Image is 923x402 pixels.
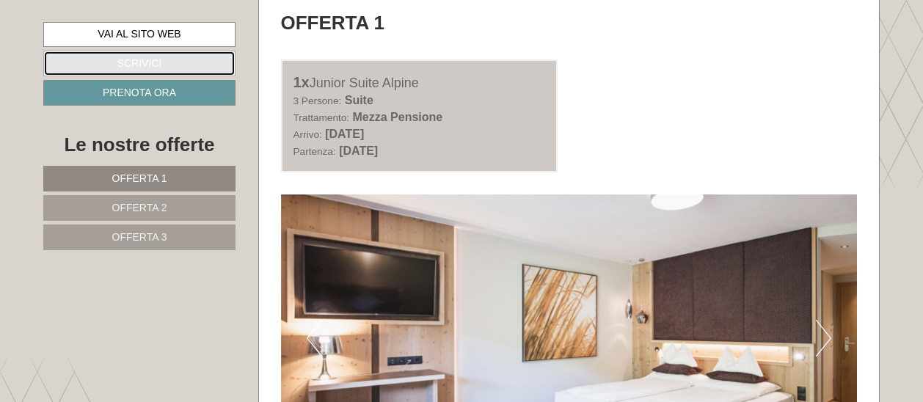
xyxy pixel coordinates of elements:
b: Suite [345,94,373,106]
button: Previous [307,320,322,357]
b: [DATE] [325,128,364,140]
b: 1x [293,74,310,90]
span: Offerta 1 [112,172,167,184]
b: Mezza Pensione [353,111,443,123]
small: Trattamento: [293,112,350,123]
a: Vai al sito web [43,22,236,47]
small: 3 Persone: [293,95,342,106]
div: Junior Suite Alpine [293,72,546,93]
small: Partenza: [293,146,336,157]
div: Le nostre offerte [43,131,236,158]
b: [DATE] [339,145,378,157]
a: Prenota ora [43,80,236,106]
span: Offerta 2 [112,202,167,213]
span: Offerta 3 [112,231,167,243]
button: Next [816,320,831,357]
div: Offerta 1 [281,10,385,37]
small: Arrivo: [293,129,322,140]
a: Scrivici [43,51,236,76]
